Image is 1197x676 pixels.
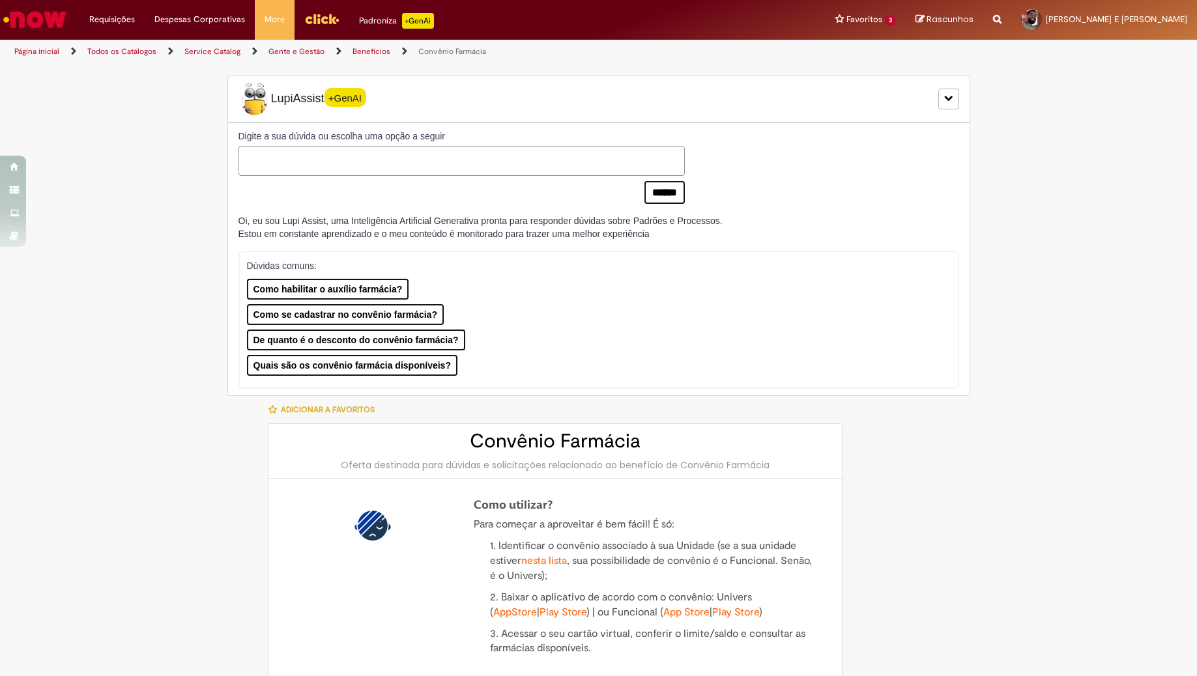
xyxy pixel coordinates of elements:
[154,13,245,26] span: Despesas Corporativas
[87,46,156,57] a: Todos os Catálogos
[268,46,324,57] a: Gente e Gestão
[493,606,537,619] a: AppStore
[247,355,457,376] button: Quais são os convênio farmácia disponíveis?
[490,539,819,584] p: 1. Identificar o convênio associado à sua Unidade (se a sua unidade estiver , sua possibilidade d...
[281,430,829,452] h2: Convênio Farmácia
[885,15,896,26] span: 3
[521,554,567,567] a: nesta lista
[402,13,434,29] p: +GenAi
[490,590,819,620] p: 2. Baixar o aplicativo de acordo com o convênio: Univers ( | ) | ou Funcional ( | )
[89,13,135,26] span: Requisições
[281,404,375,415] span: Adicionar a Favoritos
[10,40,788,64] ul: Trilhas de página
[247,304,444,325] button: Como se cadastrar no convênio farmácia?
[474,498,819,511] h4: Como utilizar?
[490,627,819,656] p: 3. Acessar o seu cartão virtual, conferir o limite/saldo e consultar as farmácias disponíveis.
[304,9,339,29] img: click_logo_yellow_360x200.png
[353,46,390,57] a: Benefícios
[265,13,285,26] span: More
[1,7,68,33] img: ServiceNow
[927,13,973,25] span: Rascunhos
[540,606,586,619] a: Play Store
[846,13,882,26] span: Favoritos
[418,46,486,57] a: Convênio Farmácia
[14,46,59,57] a: Página inicial
[238,214,723,240] div: Oi, eu sou Lupi Assist, uma Inteligência Artificial Generativa pronta para responder dúvidas sobr...
[712,606,759,619] a: Play Store
[238,83,271,115] img: Lupi
[184,46,240,57] a: Service Catalog
[352,505,394,546] img: Convênio Farmácia
[247,259,934,272] p: Dúvidas comuns:
[474,517,819,532] p: Para começar a aproveitar é bem fácil! É só:
[663,606,710,619] a: App Store
[238,130,685,143] label: Digite a sua dúvida ou escolha uma opção a seguir
[359,13,434,29] div: Padroniza
[268,396,382,423] button: Adicionar a Favoritos
[247,279,409,300] button: Como habilitar o auxílio farmácia?
[1046,14,1187,25] span: [PERSON_NAME] E [PERSON_NAME]
[238,83,366,115] span: LupiAssist
[324,88,366,107] span: +GenAI
[227,76,970,122] div: LupiLupiAssist+GenAI
[247,330,465,350] button: De quanto é o desconto do convênio farmácia?
[281,458,829,472] div: Oferta destinada para dúvidas e solicitações relacionado ao benefício de Convênio Farmácia
[916,14,973,26] a: Rascunhos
